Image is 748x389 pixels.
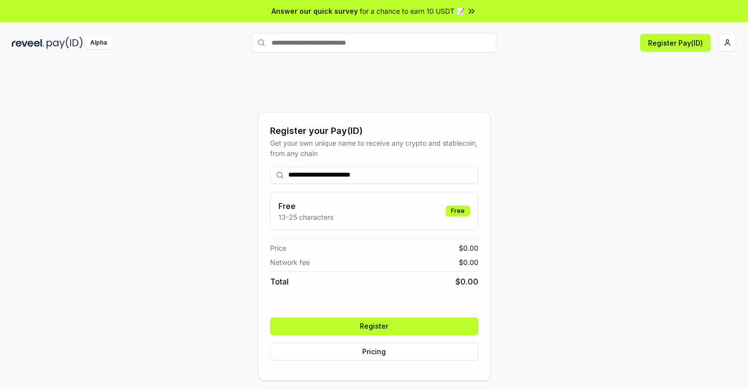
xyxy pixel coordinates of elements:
[459,257,478,267] span: $ 0.00
[360,6,465,16] span: for a chance to earn 10 USDT 📝
[272,6,358,16] span: Answer our quick survey
[278,212,333,222] p: 13-25 characters
[455,276,478,287] span: $ 0.00
[278,200,333,212] h3: Free
[270,124,478,138] div: Register your Pay(ID)
[640,34,711,52] button: Register Pay(ID)
[270,257,310,267] span: Network fee
[270,343,478,361] button: Pricing
[270,243,286,253] span: Price
[270,138,478,158] div: Get your own unique name to receive any crypto and stablecoin, from any chain
[459,243,478,253] span: $ 0.00
[12,37,45,49] img: reveel_dark
[270,317,478,335] button: Register
[270,276,289,287] span: Total
[446,206,470,216] div: Free
[47,37,83,49] img: pay_id
[85,37,112,49] div: Alpha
